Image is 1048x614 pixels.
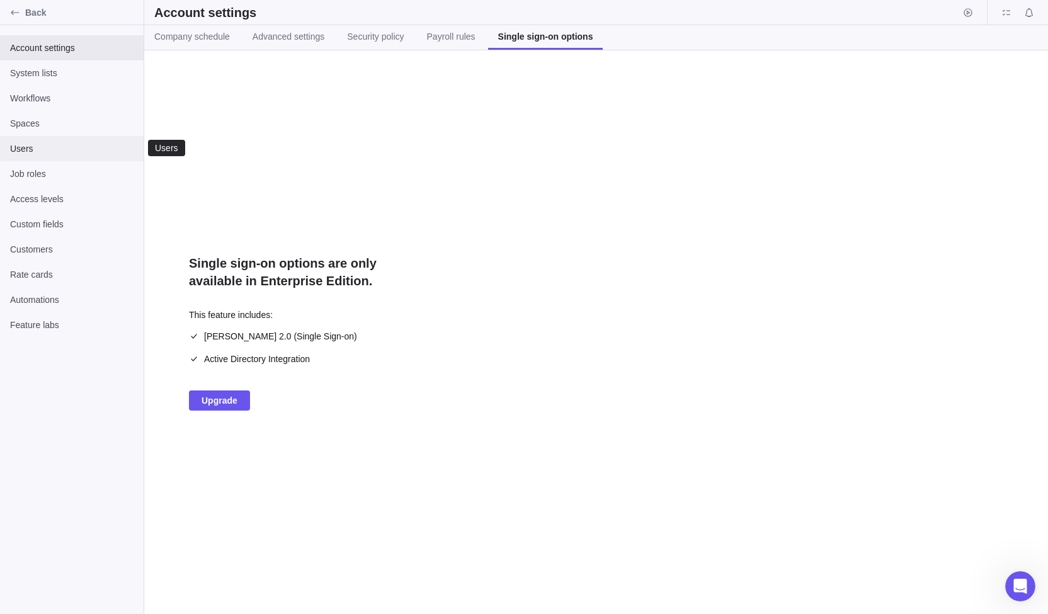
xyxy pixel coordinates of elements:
[144,25,240,50] a: Company schedule
[189,310,273,320] span: This feature includes:
[189,254,416,290] h2: Single sign-on options are only available in Enterprise Edition.
[498,30,593,43] span: Single sign-on options
[10,268,134,281] span: Rate cards
[10,42,134,54] span: Account settings
[10,218,134,230] span: Custom fields
[154,4,256,21] h2: Account settings
[998,9,1015,20] a: My assignments
[10,243,134,256] span: Customers
[10,92,134,105] span: Workflows
[10,142,134,155] span: Users
[154,143,179,153] div: Users
[10,67,134,79] span: System lists
[10,168,134,180] span: Job roles
[337,25,414,50] a: Security policy
[417,25,486,50] a: Payroll rules
[25,6,139,19] span: Back
[204,353,310,365] span: Active Directory Integration
[10,319,134,331] span: Feature labs
[204,330,357,343] span: [PERSON_NAME] 2.0 (Single Sign-on)
[253,30,324,43] span: Advanced settings
[10,193,134,205] span: Access levels
[998,4,1015,21] span: My assignments
[202,393,237,408] span: Upgrade
[242,25,334,50] a: Advanced settings
[1020,9,1038,20] a: Notifications
[189,390,250,411] span: Upgrade
[10,293,134,306] span: Automations
[10,117,134,130] span: Spaces
[347,30,404,43] span: Security policy
[1005,571,1035,601] iframe: Intercom live chat
[154,30,230,43] span: Company schedule
[488,25,603,50] a: Single sign-on options
[959,4,977,21] span: Start timer
[1020,4,1038,21] span: Notifications
[427,30,476,43] span: Payroll rules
